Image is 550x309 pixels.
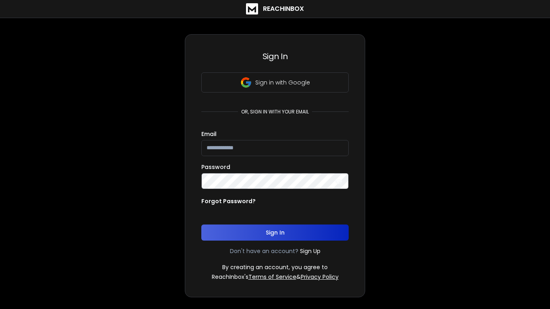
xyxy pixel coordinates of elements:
button: Sign In [201,225,349,241]
p: Don't have an account? [230,247,298,255]
h1: ReachInbox [263,4,304,14]
a: Terms of Service [248,273,296,281]
p: Forgot Password? [201,197,256,205]
img: logo [246,3,258,14]
a: Privacy Policy [301,273,339,281]
label: Password [201,164,230,170]
p: or, sign in with your email [238,109,312,115]
p: Sign in with Google [255,78,310,87]
p: ReachInbox's & [212,273,339,281]
p: By creating an account, you agree to [222,263,328,271]
label: Email [201,131,217,137]
a: ReachInbox [246,3,304,14]
a: Sign Up [300,247,320,255]
button: Sign in with Google [201,72,349,93]
h3: Sign In [201,51,349,62]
